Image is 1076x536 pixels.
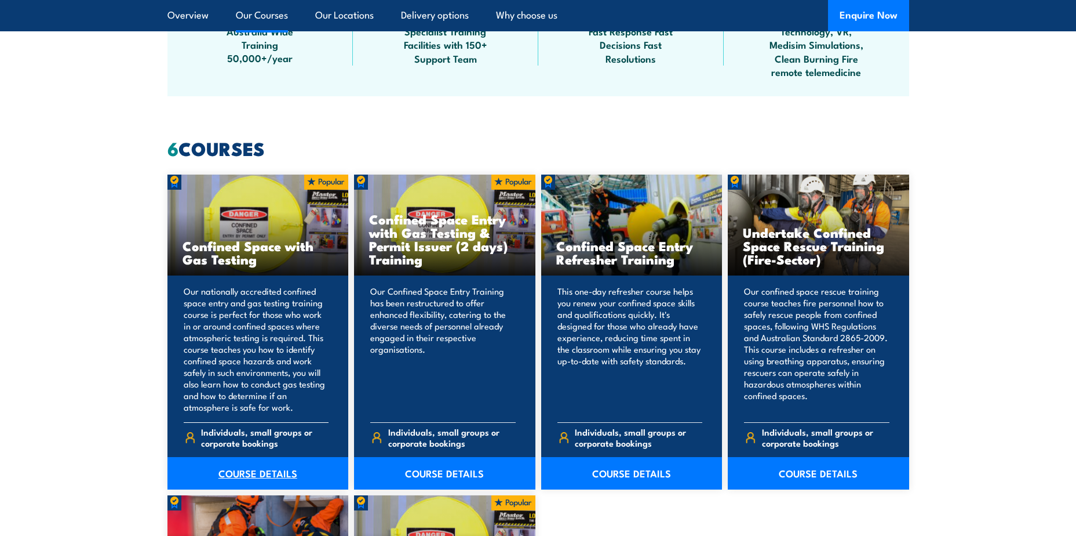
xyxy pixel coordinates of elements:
h2: COURSES [167,140,909,156]
p: Our confined space rescue training course teaches fire personnel how to safely rescue people from... [744,285,889,413]
span: Australia Wide Training 50,000+/year [208,24,312,65]
p: Our Confined Space Entry Training has been restructured to offer enhanced flexibility, catering t... [370,285,516,413]
span: Individuals, small groups or corporate bookings [762,426,889,448]
h3: Confined Space Entry with Gas Testing & Permit Issuer (2 days) Training [369,212,520,266]
h3: Confined Space with Gas Testing [183,239,334,266]
a: COURSE DETAILS [728,457,909,490]
p: This one-day refresher course helps you renew your confined space skills and qualifications quick... [557,285,703,413]
a: COURSE DETAILS [541,457,723,490]
span: Individuals, small groups or corporate bookings [201,426,329,448]
a: COURSE DETAILS [354,457,535,490]
span: Technology, VR, Medisim Simulations, Clean Burning Fire remote telemedicine [764,24,869,79]
a: COURSE DETAILS [167,457,349,490]
span: Individuals, small groups or corporate bookings [575,426,702,448]
span: Individuals, small groups or corporate bookings [388,426,516,448]
h3: Confined Space Entry Refresher Training [556,239,707,266]
h3: Undertake Confined Space Rescue Training (Fire-Sector) [743,226,894,266]
span: Fast Response Fast Decisions Fast Resolutions [579,24,683,65]
p: Our nationally accredited confined space entry and gas testing training course is perfect for tho... [184,285,329,413]
strong: 6 [167,133,178,162]
span: Specialist Training Facilities with 150+ Support Team [393,24,498,65]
